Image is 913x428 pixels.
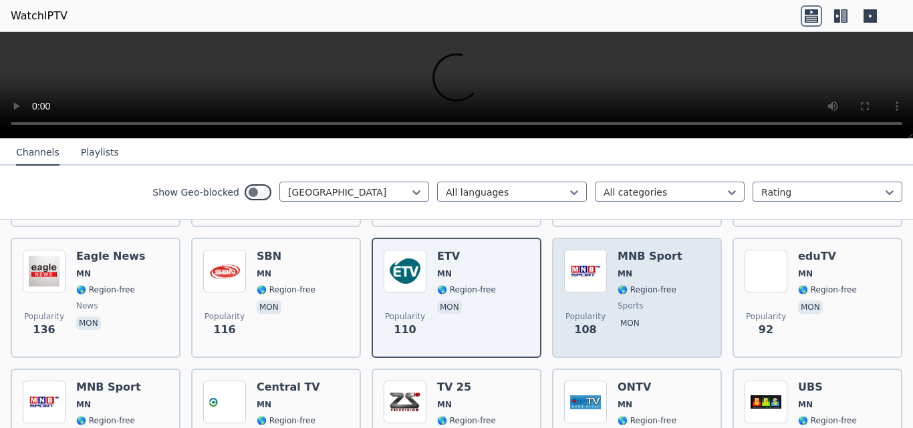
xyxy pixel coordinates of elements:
span: Popularity [385,311,425,322]
h6: MNB Sport [76,381,141,394]
span: MN [76,268,91,279]
h6: UBS [798,381,857,394]
p: mon [798,300,823,314]
span: MN [76,399,91,410]
label: Show Geo-blocked [152,186,239,199]
span: 🌎 Region-free [437,415,496,426]
span: 🌎 Region-free [618,415,676,426]
img: MNB Sport [564,250,607,292]
span: 🌎 Region-free [798,284,857,295]
span: 92 [759,322,773,338]
h6: ETV [437,250,496,263]
span: 136 [33,322,55,338]
p: mon [257,300,281,314]
span: MN [798,268,813,279]
span: 116 [213,322,235,338]
a: WatchIPTV [11,8,68,24]
img: Eagle News [23,250,66,292]
span: 108 [574,322,596,338]
h6: eduTV [798,250,857,263]
img: SBN [203,250,246,292]
span: 🌎 Region-free [618,284,676,295]
span: news [76,300,98,311]
span: MN [798,399,813,410]
span: Popularity [24,311,64,322]
img: ETV [384,250,426,292]
img: ONTV [564,381,607,423]
span: MN [257,399,271,410]
span: 🌎 Region-free [76,415,135,426]
h6: Eagle News [76,250,146,263]
p: mon [618,316,642,330]
span: MN [618,399,632,410]
span: Popularity [746,311,786,322]
span: MN [618,268,632,279]
img: MNB Sport [23,381,66,423]
span: 🌎 Region-free [798,415,857,426]
span: 110 [394,322,416,338]
h6: TV 25 [437,381,496,394]
img: UBS [745,381,787,423]
p: mon [437,300,462,314]
img: TV 25 [384,381,426,423]
button: Channels [16,140,59,166]
img: Central TV [203,381,246,423]
span: sports [618,300,643,311]
span: Popularity [205,311,245,322]
span: MN [257,268,271,279]
span: 🌎 Region-free [257,284,315,295]
span: 🌎 Region-free [76,284,135,295]
h6: MNB Sport [618,250,682,263]
button: Playlists [81,140,119,166]
h6: SBN [257,250,315,263]
span: 🌎 Region-free [437,284,496,295]
span: Popularity [565,311,606,322]
span: MN [437,399,452,410]
h6: Central TV [257,381,320,394]
span: 🌎 Region-free [257,415,315,426]
p: mon [76,316,101,330]
img: eduTV [745,250,787,292]
h6: ONTV [618,381,676,394]
span: MN [437,268,452,279]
